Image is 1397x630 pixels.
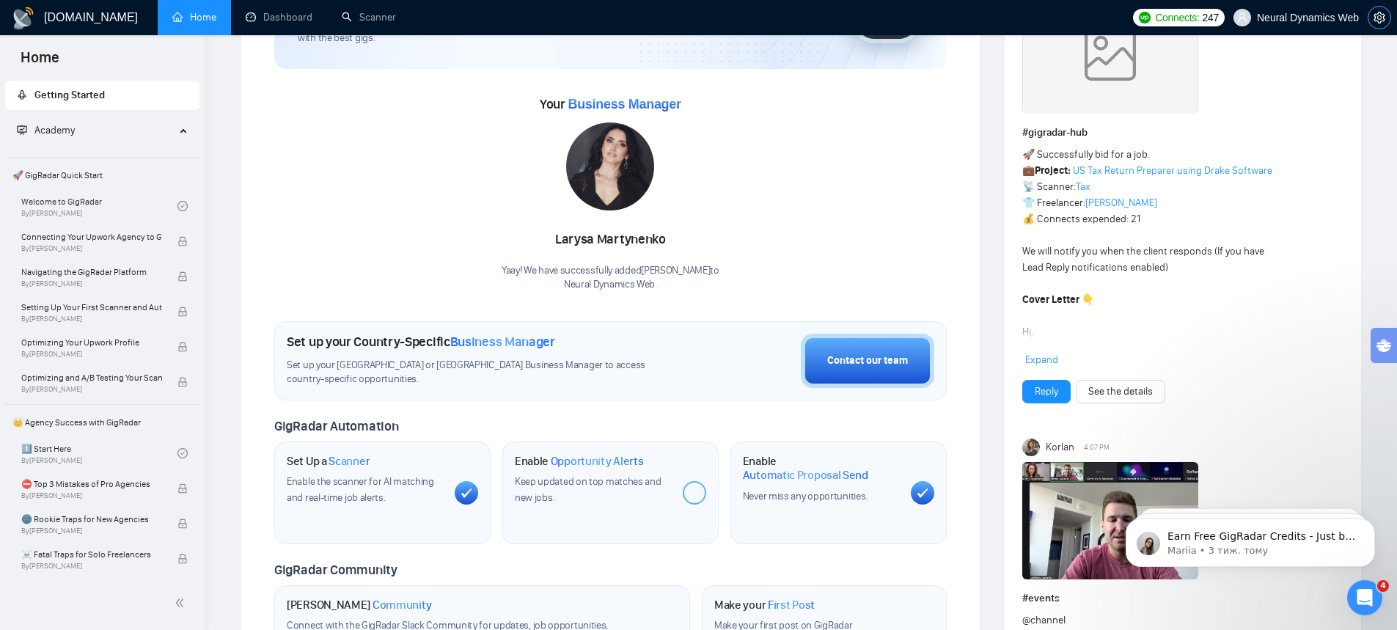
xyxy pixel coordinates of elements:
[1237,12,1247,23] span: user
[827,353,908,369] div: Contact our team
[568,97,681,111] span: Business Manager
[21,547,162,562] span: ☠️ Fatal Traps for Solo Freelancers
[12,7,35,30] img: logo
[177,236,188,246] span: lock
[177,448,188,458] span: check-circle
[17,124,75,136] span: Academy
[1368,6,1391,29] button: setting
[287,475,434,504] span: Enable the scanner for AI matching and real-time job alerts.
[34,124,75,136] span: Academy
[743,468,868,483] span: Automatic Proposal Send
[21,315,162,323] span: By [PERSON_NAME]
[1377,580,1389,592] span: 4
[1084,441,1110,454] span: 4:07 PM
[246,11,312,23] a: dashboardDashboard
[1022,293,1094,306] strong: Cover Letter 👇
[21,477,162,491] span: ⛔ Top 3 Mistakes of Pro Agencies
[21,190,177,222] a: Welcome to GigRadarBy[PERSON_NAME]
[274,418,398,434] span: GigRadar Automation
[502,264,719,292] div: Yaay! We have successfully added [PERSON_NAME] to
[21,512,162,527] span: 🌚 Rookie Traps for New Agencies
[21,335,162,350] span: Optimizing Your Upwork Profile
[373,598,432,612] span: Community
[1076,380,1165,403] button: See the details
[540,96,681,112] span: Your
[34,89,105,101] span: Getting Started
[21,230,162,244] span: Connecting Your Upwork Agency to GigRadar
[342,11,396,23] a: searchScanner
[17,125,27,135] span: fund-projection-screen
[287,359,675,387] span: Set up your [GEOGRAPHIC_DATA] or [GEOGRAPHIC_DATA] Business Manager to access country-specific op...
[1022,614,1066,626] span: @channel
[566,122,654,210] img: 1686860620838-99.jpg
[1022,439,1040,456] img: Korlan
[21,350,162,359] span: By [PERSON_NAME]
[1022,590,1343,607] h1: # events
[9,47,71,78] span: Home
[768,598,815,612] span: First Post
[175,596,189,610] span: double-left
[287,454,370,469] h1: Set Up a
[177,342,188,352] span: lock
[21,279,162,288] span: By [PERSON_NAME]
[21,527,162,535] span: By [PERSON_NAME]
[21,370,162,385] span: Optimizing and A/B Testing Your Scanner for Better Results
[801,334,934,388] button: Contact our team
[1035,164,1071,177] strong: Project:
[274,562,397,578] span: GigRadar Community
[551,454,644,469] span: Opportunity Alerts
[21,491,162,500] span: By [PERSON_NAME]
[1076,180,1090,193] a: Tax
[21,300,162,315] span: Setting Up Your First Scanner and Auto-Bidder
[1022,380,1071,403] button: Reply
[1347,580,1382,615] iframe: Intercom live chat
[5,81,199,110] li: Getting Started
[177,307,188,317] span: lock
[17,89,27,100] span: rocket
[1155,10,1199,26] span: Connects:
[1139,12,1151,23] img: upwork-logo.png
[1022,125,1343,141] h1: # gigradar-hub
[21,385,162,394] span: By [PERSON_NAME]
[21,265,162,279] span: Navigating the GigRadar Platform
[177,519,188,529] span: lock
[1073,164,1272,177] a: US Tax Return Preparer using Drake Software
[1088,384,1153,400] a: See the details
[743,490,868,502] span: Never miss any opportunities.
[172,11,216,23] a: homeHome
[329,454,370,469] span: Scanner
[743,454,899,483] h1: Enable
[7,408,198,437] span: 👑 Agency Success with GigRadar
[21,437,177,469] a: 1️⃣ Start HereBy[PERSON_NAME]
[7,161,198,190] span: 🚀 GigRadar Quick Start
[1022,462,1198,579] img: F09EM4TRGJF-image.png
[515,475,661,504] span: Keep updated on top matches and new jobs.
[177,201,188,211] span: check-circle
[502,278,719,292] p: Neural Dynamics Web .
[287,334,555,350] h1: Set up your Country-Specific
[177,271,188,282] span: lock
[1203,10,1219,26] span: 247
[502,227,719,252] div: Larysa Martynenko
[1104,488,1397,590] iframe: Intercom notifications повідомлення
[177,377,188,387] span: lock
[1368,12,1391,23] a: setting
[1368,12,1390,23] span: setting
[287,598,432,612] h1: [PERSON_NAME]
[177,483,188,494] span: lock
[1085,197,1157,209] a: [PERSON_NAME]
[1025,354,1058,366] span: Expand
[714,598,815,612] h1: Make your
[1035,384,1058,400] a: Reply
[450,334,555,350] span: Business Manager
[21,562,162,571] span: By [PERSON_NAME]
[515,454,644,469] h1: Enable
[177,554,188,564] span: lock
[1046,439,1074,455] span: Korlan
[21,244,162,253] span: By [PERSON_NAME]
